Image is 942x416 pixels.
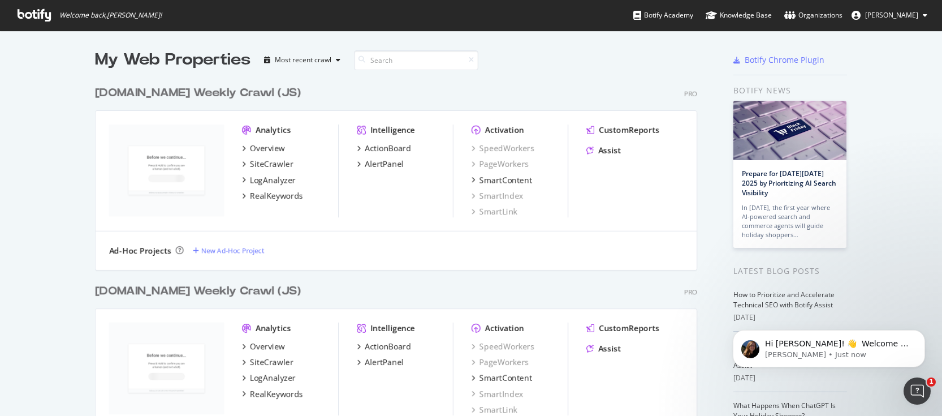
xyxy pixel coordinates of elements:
[250,372,296,384] div: LogAnalyzer
[485,323,524,334] div: Activation
[242,372,296,384] a: LogAnalyzer
[242,143,285,154] a: Overview
[242,388,303,400] a: RealKeywords
[472,404,517,415] a: SmartLink
[485,125,524,136] div: Activation
[365,158,404,170] div: AlertPanel
[357,143,411,154] a: ActionBoard
[49,44,195,54] p: Message from Laura, sent Just now
[256,323,291,334] div: Analytics
[95,283,301,299] div: [DOMAIN_NAME] Weekly Crawl (JS)
[706,10,772,21] div: Knowledge Base
[733,290,835,310] a: How to Prioritize and Accelerate Technical SEO with Botify Assist
[586,125,659,136] a: CustomReports
[250,174,296,186] div: LogAnalyzer
[598,145,621,156] div: Assist
[95,85,305,101] a: [DOMAIN_NAME] Weekly Crawl (JS)
[365,341,411,352] div: ActionBoard
[250,388,303,400] div: RealKeywords
[684,89,697,98] div: Pro
[109,245,171,256] div: Ad-Hoc Projects
[479,372,532,384] div: SmartContent
[742,203,838,239] div: In [DATE], the first year where AI-powered search and commerce agents will guide holiday shoppers…
[733,265,847,277] div: Latest Blog Posts
[784,10,842,21] div: Organizations
[109,323,224,414] img: https://www.evoshield.com/
[733,101,846,160] img: Prepare for Black Friday 2025 by Prioritizing AI Search Visibility
[479,174,532,186] div: SmartContent
[354,50,478,70] input: Search
[95,283,305,299] a: [DOMAIN_NAME] Weekly Crawl (JS)
[927,378,936,387] span: 1
[250,357,293,368] div: SiteCrawler
[633,10,693,21] div: Botify Academy
[242,190,303,201] a: RealKeywords
[472,388,523,400] a: SmartIndex
[242,158,293,170] a: SiteCrawler
[95,85,301,101] div: [DOMAIN_NAME] Weekly Crawl (JS)
[472,174,532,186] a: SmartContent
[599,323,659,334] div: CustomReports
[250,158,293,170] div: SiteCrawler
[357,357,404,368] a: AlertPanel
[472,206,517,217] a: SmartLink
[684,287,697,297] div: Pro
[745,54,824,66] div: Botify Chrome Plugin
[586,145,621,156] a: Assist
[357,158,404,170] a: AlertPanel
[365,143,411,154] div: ActionBoard
[599,125,659,136] div: CustomReports
[370,125,415,136] div: Intelligence
[250,143,285,154] div: Overview
[370,323,415,334] div: Intelligence
[357,341,411,352] a: ActionBoard
[904,378,931,405] iframe: Intercom live chat
[242,174,296,186] a: LogAnalyzer
[242,341,285,352] a: Overview
[865,10,918,20] span: Erika Shea
[250,190,303,201] div: RealKeywords
[586,323,659,334] a: CustomReports
[275,57,331,63] div: Most recent crawl
[472,357,529,368] a: PageWorkers
[201,246,264,255] div: New Ad-Hoc Project
[472,372,532,384] a: SmartContent
[260,51,345,69] button: Most recent crawl
[472,190,523,201] a: SmartIndex
[109,125,224,216] img: https://www.slugger.com/
[250,341,285,352] div: Overview
[742,169,836,198] a: Prepare for [DATE][DATE] 2025 by Prioritizing AI Search Visibility
[242,357,293,368] a: SiteCrawler
[586,343,621,354] a: Assist
[472,341,534,352] a: SpeedWorkers
[716,306,942,385] iframe: Intercom notifications message
[733,54,824,66] a: Botify Chrome Plugin
[365,357,404,368] div: AlertPanel
[598,343,621,354] div: Assist
[256,125,291,136] div: Analytics
[842,6,936,24] button: [PERSON_NAME]
[59,11,162,20] span: Welcome back, [PERSON_NAME] !
[472,143,534,154] a: SpeedWorkers
[733,84,847,97] div: Botify news
[49,33,195,98] span: Hi [PERSON_NAME]! 👋 Welcome to Botify chat support! Have a question? Reply to this message and ou...
[193,246,264,255] a: New Ad-Hoc Project
[95,49,250,71] div: My Web Properties
[472,158,529,170] a: PageWorkers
